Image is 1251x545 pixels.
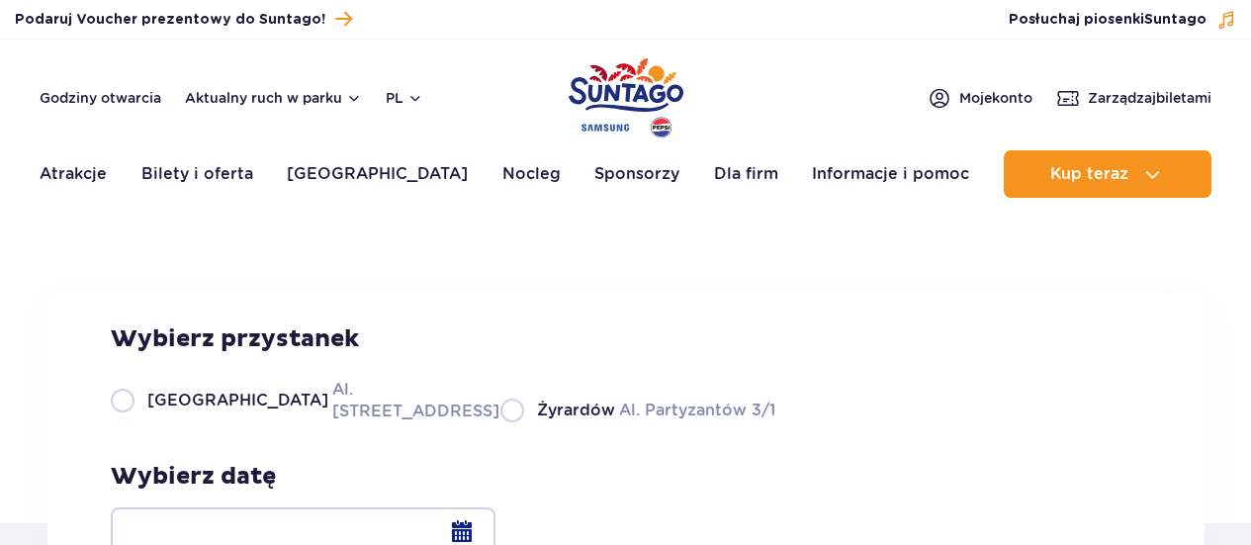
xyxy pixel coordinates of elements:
[386,88,423,108] button: pl
[714,150,778,198] a: Dla firm
[40,88,161,108] a: Godziny otwarcia
[1050,165,1128,183] span: Kup teraz
[1009,10,1236,30] button: Posłuchaj piosenkiSuntago
[812,150,969,198] a: Informacje i pomoc
[111,324,775,354] h3: Wybierz przystanek
[1056,86,1211,110] a: Zarządzajbiletami
[500,398,775,422] label: Al. Partyzantów 3/1
[569,49,683,140] a: Park of Poland
[141,150,253,198] a: Bilety i oferta
[1088,88,1211,108] span: Zarządzaj biletami
[185,90,362,106] button: Aktualny ruch w parku
[15,10,325,30] span: Podaruj Voucher prezentowy do Suntago!
[111,378,477,422] label: Al. [STREET_ADDRESS]
[1004,150,1211,198] button: Kup teraz
[928,86,1032,110] a: Mojekonto
[1009,10,1206,30] span: Posłuchaj piosenki
[147,390,328,411] span: [GEOGRAPHIC_DATA]
[537,400,615,421] span: Żyrardów
[40,150,107,198] a: Atrakcje
[111,462,495,492] h3: Wybierz datę
[594,150,679,198] a: Sponsorzy
[502,150,561,198] a: Nocleg
[959,88,1032,108] span: Moje konto
[287,150,468,198] a: [GEOGRAPHIC_DATA]
[15,6,352,33] a: Podaruj Voucher prezentowy do Suntago!
[1144,13,1206,27] span: Suntago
